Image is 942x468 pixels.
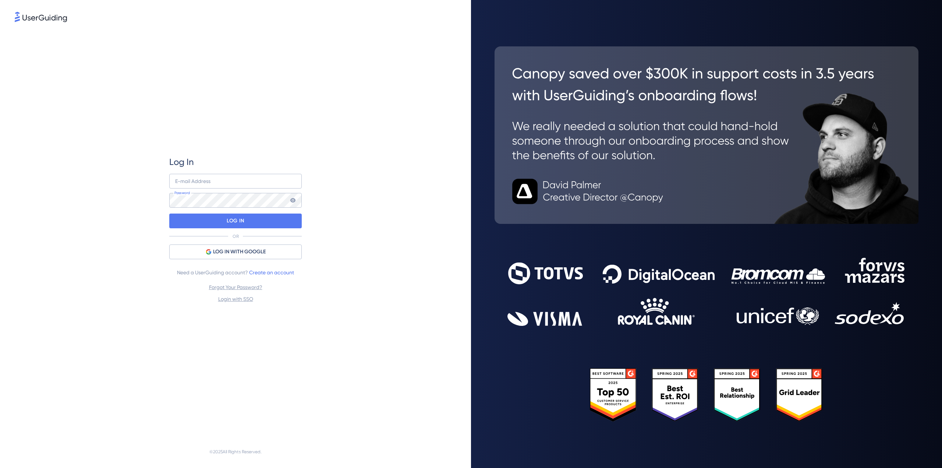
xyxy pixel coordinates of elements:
[495,46,918,224] img: 26c0aa7c25a843aed4baddd2b5e0fa68.svg
[218,296,253,302] a: Login with SSO
[169,174,302,189] input: example@company.com
[507,258,906,326] img: 9302ce2ac39453076f5bc0f2f2ca889b.svg
[169,156,194,168] span: Log In
[209,284,262,290] a: Forgot Your Password?
[227,215,244,227] p: LOG IN
[177,268,294,277] span: Need a UserGuiding account?
[233,233,239,239] p: OR
[249,270,294,275] a: Create an account
[209,447,262,456] span: © 2025 All Rights Reserved.
[15,12,67,22] img: 8faab4ba6bc7696a72372aa768b0286c.svg
[590,368,823,422] img: 25303e33045975176eb484905ab012ff.svg
[213,247,266,256] span: LOG IN WITH GOOGLE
